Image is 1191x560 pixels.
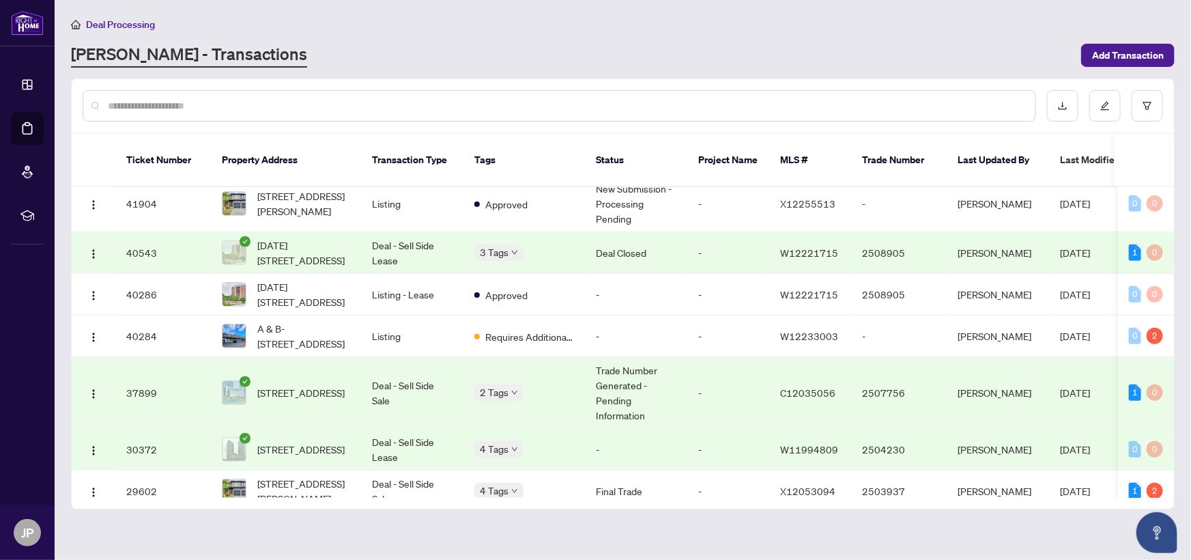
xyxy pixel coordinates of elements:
[1147,195,1163,212] div: 0
[88,199,99,210] img: Logo
[947,471,1049,512] td: [PERSON_NAME]
[83,438,104,460] button: Logo
[115,176,211,232] td: 41904
[361,176,463,232] td: Listing
[88,249,99,260] img: Logo
[585,134,687,187] th: Status
[780,330,838,342] span: W12233003
[1129,328,1141,344] div: 0
[88,487,99,498] img: Logo
[361,357,463,429] td: Deal - Sell Side Sale
[1147,328,1163,344] div: 2
[585,232,687,274] td: Deal Closed
[947,134,1049,187] th: Last Updated By
[71,20,81,29] span: home
[240,433,250,444] span: check-circle
[851,316,947,357] td: -
[88,445,99,456] img: Logo
[851,134,947,187] th: Trade Number
[463,134,585,187] th: Tags
[11,10,44,36] img: logo
[1147,244,1163,261] div: 0
[257,442,345,457] span: [STREET_ADDRESS]
[1129,244,1141,261] div: 1
[240,236,250,247] span: check-circle
[780,443,838,456] span: W11994809
[223,283,246,306] img: thumbnail-img
[585,471,687,512] td: Final Trade
[511,446,518,453] span: down
[585,176,687,232] td: New Submission - Processing Pending
[851,232,947,274] td: 2508905
[257,321,350,351] span: A & B-[STREET_ADDRESS]
[88,389,99,400] img: Logo
[86,18,155,31] span: Deal Processing
[585,274,687,316] td: -
[851,429,947,471] td: 2504230
[485,288,528,303] span: Approved
[257,238,350,268] span: [DATE][STREET_ADDRESS]
[851,357,947,429] td: 2507756
[83,283,104,305] button: Logo
[83,325,104,347] button: Logo
[115,316,211,357] td: 40284
[687,134,769,187] th: Project Name
[88,290,99,301] img: Logo
[1136,512,1177,553] button: Open asap
[257,279,350,309] span: [DATE][STREET_ADDRESS]
[480,441,508,457] span: 4 Tags
[223,438,246,461] img: thumbnail-img
[83,242,104,264] button: Logo
[1147,441,1163,458] div: 0
[687,176,769,232] td: -
[115,232,211,274] td: 40543
[361,429,463,471] td: Deal - Sell Side Lease
[83,193,104,214] button: Logo
[687,429,769,471] td: -
[480,483,508,499] span: 4 Tags
[585,357,687,429] td: Trade Number Generated - Pending Information
[257,188,350,219] span: [STREET_ADDRESS][PERSON_NAME]
[361,232,463,274] td: Deal - Sell Side Lease
[480,384,508,400] span: 2 Tags
[780,288,838,300] span: W12221715
[1060,197,1090,210] span: [DATE]
[485,329,574,344] span: Requires Additional Docs
[1081,44,1175,67] button: Add Transaction
[361,134,463,187] th: Transaction Type
[1060,152,1143,167] span: Last Modified Date
[361,274,463,316] td: Listing - Lease
[780,485,835,497] span: X12053094
[223,192,246,215] img: thumbnail-img
[851,274,947,316] td: 2508905
[1060,387,1090,399] span: [DATE]
[1143,101,1152,111] span: filter
[851,471,947,512] td: 2503937
[223,324,246,348] img: thumbnail-img
[240,376,250,387] span: check-circle
[1129,286,1141,303] div: 0
[780,247,838,259] span: W12221715
[947,429,1049,471] td: [PERSON_NAME]
[1129,483,1141,499] div: 1
[947,316,1049,357] td: [PERSON_NAME]
[769,134,851,187] th: MLS #
[480,244,508,260] span: 3 Tags
[585,429,687,471] td: -
[115,357,211,429] td: 37899
[71,43,307,68] a: [PERSON_NAME] - Transactions
[947,357,1049,429] td: [PERSON_NAME]
[1060,247,1090,259] span: [DATE]
[1132,90,1163,122] button: filter
[687,232,769,274] td: -
[1129,195,1141,212] div: 0
[223,241,246,264] img: thumbnail-img
[1100,101,1110,111] span: edit
[257,476,350,506] span: [STREET_ADDRESS][PERSON_NAME]
[1129,441,1141,458] div: 0
[780,197,835,210] span: X12255513
[88,332,99,343] img: Logo
[585,316,687,357] td: -
[1089,90,1121,122] button: edit
[511,488,518,494] span: down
